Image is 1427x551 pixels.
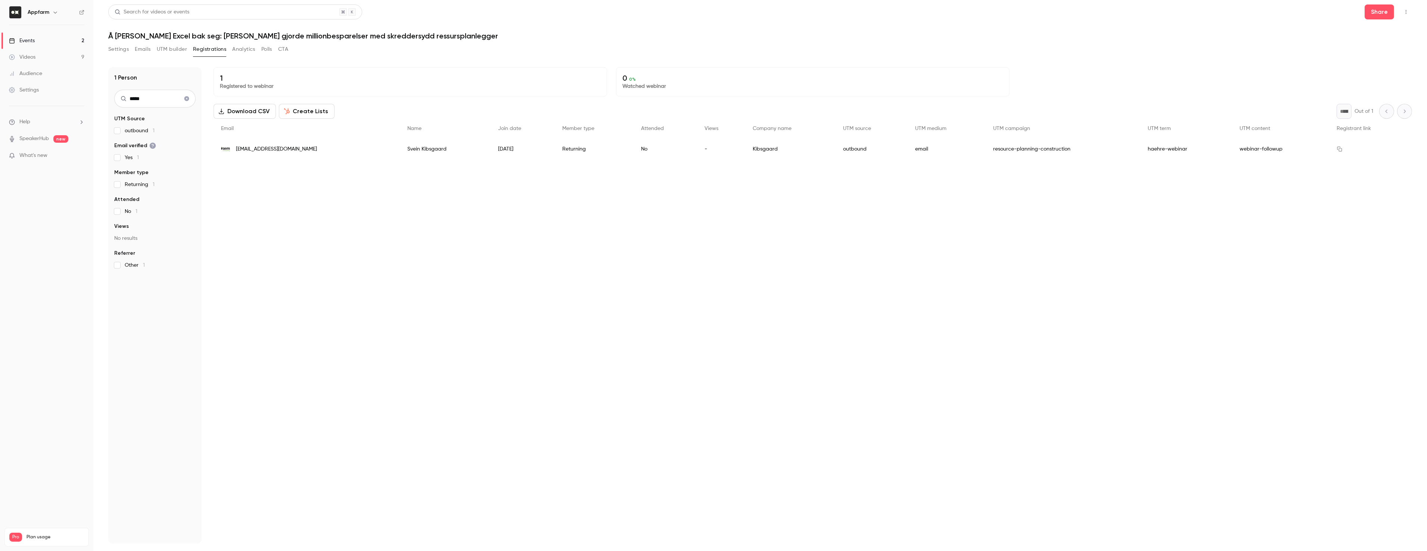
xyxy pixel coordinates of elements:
div: Kibsgaard [745,139,836,160]
button: Download CSV [214,104,276,119]
div: Audience [9,70,42,77]
p: 0 [622,74,1003,83]
span: 1 [136,209,137,214]
span: 1 [153,182,155,187]
span: Returning [125,181,155,188]
span: Email [221,126,234,131]
span: UTM campaign [993,126,1030,131]
button: UTM builder [157,43,187,55]
span: outbound [125,127,155,134]
span: Views [705,126,718,131]
button: CTA [278,43,288,55]
span: Attended [114,196,139,203]
span: Views [114,223,129,230]
p: Out of 1 [1355,108,1373,115]
div: resource-planning-construction [986,139,1141,160]
span: 1 [153,128,155,133]
p: Watched webinar [622,83,1003,90]
h6: Appfarm [28,9,49,16]
button: Polls [261,43,272,55]
span: Company name [753,126,792,131]
span: Member type [562,126,594,131]
span: Pro [9,533,22,542]
span: Name [407,126,422,131]
span: Email verified [114,142,156,149]
span: Member type [114,169,149,176]
img: item.no [221,145,230,154]
span: [EMAIL_ADDRESS][DOMAIN_NAME] [236,145,317,153]
p: No results [114,235,196,242]
div: People list [214,119,1412,160]
span: UTM content [1240,126,1270,131]
div: Events [9,37,35,44]
span: 0 % [629,77,636,82]
div: webinar-followup [1232,139,1329,160]
div: Videos [9,53,35,61]
a: SpeakerHub [19,135,49,143]
span: 1 [137,155,139,160]
button: Emails [135,43,150,55]
span: What's new [19,152,47,160]
h1: 1 Person [114,73,137,82]
li: help-dropdown-opener [9,118,84,126]
span: new [53,135,68,143]
h1: Å [PERSON_NAME] Excel bak seg: [PERSON_NAME] gjorde millionbesparelser med skreddersydd ressurspl... [108,31,1412,40]
div: email [908,139,985,160]
span: Attended [641,126,664,131]
p: 1 [220,74,601,83]
div: Search for videos or events [115,8,189,16]
div: Returning [555,139,634,160]
img: Appfarm [9,6,21,18]
span: Registrant link [1337,126,1371,131]
span: 1 [143,263,145,268]
div: - [697,139,745,160]
span: No [125,208,137,215]
button: Registrations [193,43,226,55]
div: Settings [9,86,39,94]
span: UTM medium [915,126,946,131]
div: haehre-webinar [1141,139,1232,160]
button: Analytics [232,43,255,55]
span: Other [125,261,145,269]
p: Registered to webinar [220,83,601,90]
div: No [634,139,697,160]
span: Yes [125,154,139,161]
span: UTM Source [114,115,145,123]
span: Referrer [114,250,135,257]
iframe: Noticeable Trigger [75,152,84,159]
button: Settings [108,43,129,55]
span: Plan usage [27,534,84,540]
span: Help [19,118,30,126]
button: Create Lists [279,104,335,119]
section: facet-groups [114,115,196,269]
div: [DATE] [491,139,554,160]
span: UTM term [1148,126,1171,131]
button: Share [1365,4,1394,19]
button: Clear search [181,93,193,105]
div: Svein Kibsgaard [400,139,491,160]
span: Join date [498,126,521,131]
div: outbound [836,139,908,160]
span: UTM source [843,126,871,131]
